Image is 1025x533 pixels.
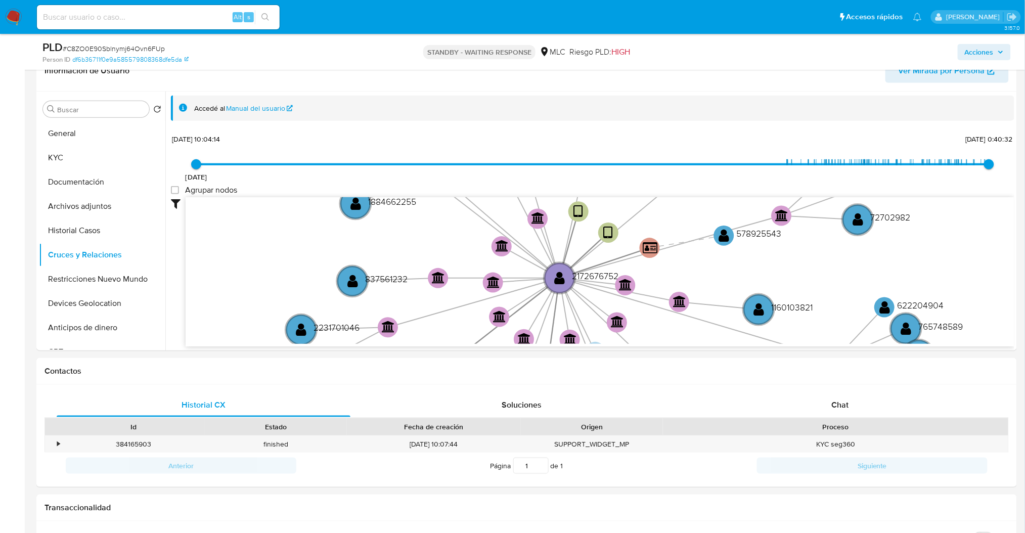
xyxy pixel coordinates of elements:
[737,227,782,240] text: 578925543
[186,172,207,182] span: [DATE]
[521,436,663,453] div: SUPPORT_WIDGET_MP
[897,299,944,312] text: 622204904
[347,436,521,453] div: [DATE] 10:07:44
[57,439,60,449] div: •
[643,241,657,254] text: 
[753,302,764,317] text: 
[913,13,922,21] a: Notificaciones
[719,228,730,243] text: 
[354,422,514,432] div: Fecha de creación
[491,458,563,474] span: Página de
[185,185,237,195] span: Agrupar nodos
[919,320,963,333] text: 765748589
[314,321,360,334] text: 2231701046
[57,105,145,114] input: Buscar
[382,321,395,333] text: 
[561,461,563,471] span: 1
[771,301,813,314] text: 1160103821
[487,276,500,288] text: 
[205,436,347,453] div: finished
[47,105,55,113] button: Buscar
[885,59,1009,83] button: Ver Mirada por Persona
[574,204,584,219] text: 
[37,11,280,24] input: Buscar usuario o caso...
[776,209,789,221] text: 
[63,436,205,453] div: 384165903
[965,44,994,60] span: Acciones
[619,279,633,291] text: 
[965,134,1012,144] span: [DATE] 0:40:32
[153,105,161,116] button: Volver al orden por defecto
[227,104,293,113] a: Manual del usuario
[496,240,509,252] text: 
[247,12,250,22] span: s
[564,333,577,345] text: 
[899,59,985,83] span: Ver Mirada por Persona
[66,458,296,474] button: Anterior
[234,12,242,22] span: Alt
[39,316,165,340] button: Anticipos de dinero
[39,340,165,364] button: CBT
[44,503,1009,513] h1: Transaccionalidad
[39,291,165,316] button: Devices Geolocation
[39,218,165,243] button: Historial Casos
[502,399,542,411] span: Soluciones
[350,196,361,211] text: 
[871,211,911,224] text: 72702982
[663,436,1008,453] div: KYC seg360
[39,121,165,146] button: General
[831,399,849,411] span: Chat
[368,195,416,208] text: 1884662255
[901,321,912,336] text: 
[296,322,307,337] text: 
[182,399,226,411] span: Historial CX
[493,310,506,323] text: 
[528,422,656,432] div: Origen
[879,300,890,315] text: 
[572,270,619,282] text: 2172676752
[39,146,165,170] button: KYC
[958,44,1011,60] button: Acciones
[72,55,189,64] a: df6b36711f0e9a585579808368dfe5da
[1004,24,1020,32] span: 3.157.0
[531,212,545,224] text: 
[212,422,340,432] div: Estado
[70,422,198,432] div: Id
[569,47,630,58] span: Riesgo PLD:
[423,45,536,59] p: STANDBY - WAITING RESPONSE
[540,47,565,58] div: MLC
[39,267,165,291] button: Restricciones Nuevo Mundo
[853,212,864,227] text: 
[42,39,63,55] b: PLD
[670,422,1001,432] div: Proceso
[39,170,165,194] button: Documentación
[946,12,1003,22] p: agustina.godoy@mercadolibre.com
[604,226,613,240] text: 
[757,458,988,474] button: Siguiente
[673,295,686,307] text: 
[172,134,220,144] span: [DATE] 10:04:14
[611,46,630,58] span: HIGH
[347,274,358,288] text: 
[611,316,624,328] text: 
[194,104,225,113] span: Accedé al
[63,43,165,54] span: # C8ZO0E90Sblnymj64Ovn6FUp
[846,12,903,22] span: Accesos rápidos
[44,66,129,76] h1: Información de Usuario
[432,272,445,284] text: 
[44,366,1009,376] h1: Contactos
[171,186,179,194] input: Agrupar nodos
[518,333,531,345] text: 
[365,273,408,285] text: 837561232
[42,55,70,64] b: Person ID
[1007,12,1017,22] a: Salir
[39,194,165,218] button: Archivos adjuntos
[255,10,276,24] button: search-icon
[555,271,565,285] text: 
[39,243,165,267] button: Cruces y Relaciones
